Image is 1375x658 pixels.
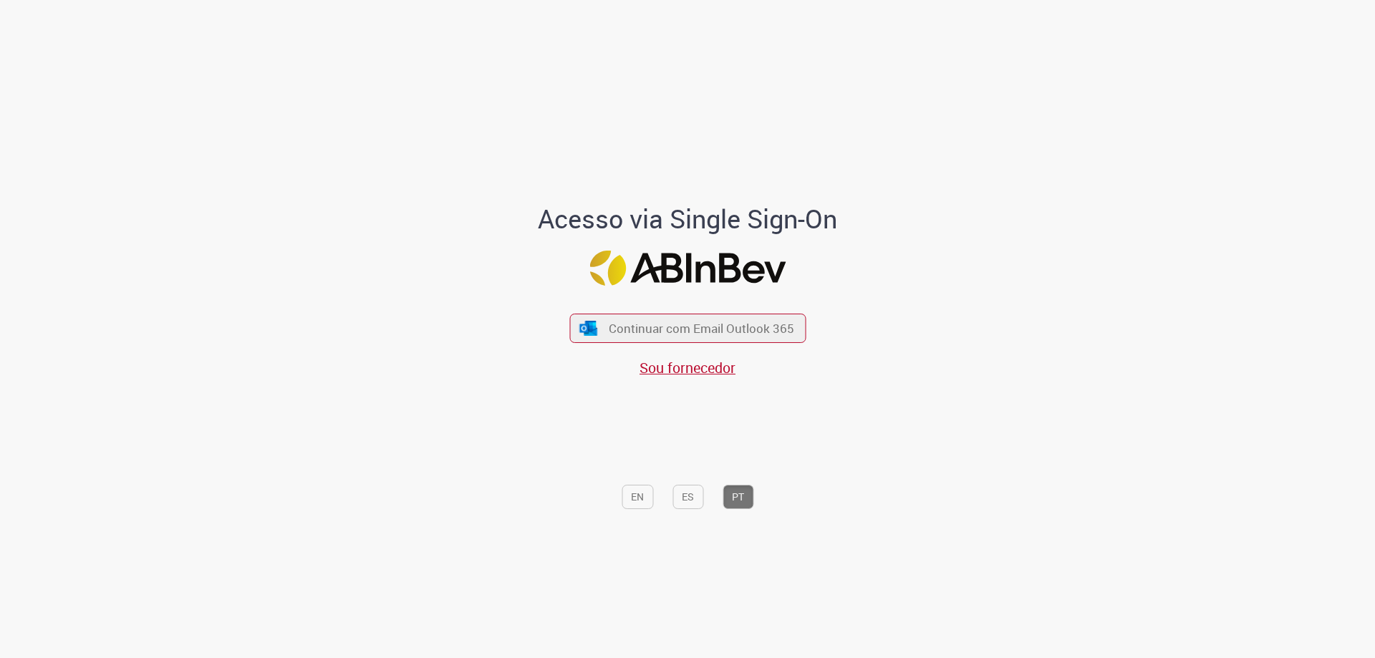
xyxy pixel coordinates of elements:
button: PT [723,485,753,509]
button: ícone Azure/Microsoft 360 Continuar com Email Outlook 365 [569,314,806,343]
a: Sou fornecedor [640,358,735,377]
img: Logo ABInBev [589,251,786,286]
button: ES [672,485,703,509]
span: Continuar com Email Outlook 365 [609,320,794,337]
button: EN [622,485,653,509]
img: ícone Azure/Microsoft 360 [579,321,599,336]
h1: Acesso via Single Sign-On [489,205,887,233]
